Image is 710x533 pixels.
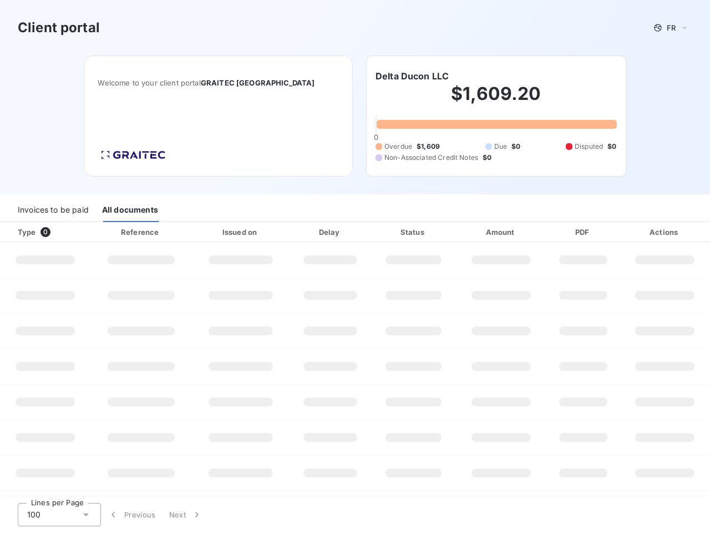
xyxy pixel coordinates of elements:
[374,133,378,142] span: 0
[292,227,369,238] div: Delay
[417,142,440,152] span: $1,609
[384,153,478,163] span: Non-Associated Credit Notes
[27,509,40,520] span: 100
[194,227,287,238] div: Issued on
[373,227,454,238] div: Status
[622,227,708,238] div: Actions
[667,23,676,32] span: FR
[18,18,100,38] h3: Client portal
[101,503,163,526] button: Previous
[40,227,50,237] span: 0
[511,142,520,152] span: $0
[494,142,507,152] span: Due
[98,78,339,87] span: Welcome to your client portal
[201,78,315,87] span: GRAITEC [GEOGRAPHIC_DATA]
[607,142,616,152] span: $0
[18,199,89,222] div: Invoices to be paid
[121,228,159,237] div: Reference
[376,69,449,83] h6: Delta Ducon LLC
[549,227,617,238] div: PDF
[575,142,603,152] span: Disputed
[384,142,412,152] span: Overdue
[163,503,209,526] button: Next
[102,199,158,222] div: All documents
[98,147,169,163] img: Company logo
[11,227,88,238] div: Type
[483,153,491,163] span: $0
[376,83,617,116] h2: $1,609.20
[458,227,545,238] div: Amount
